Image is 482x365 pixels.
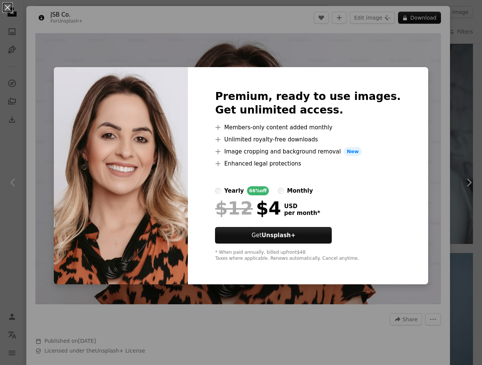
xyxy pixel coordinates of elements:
[215,147,401,156] li: Image cropping and background removal
[287,186,313,195] div: monthly
[247,186,269,195] div: 66% off
[215,198,281,218] div: $4
[284,210,320,216] span: per month *
[54,67,188,284] img: premium_photo-1688350808212-4e6908a03925
[215,123,401,132] li: Members-only content added monthly
[284,203,320,210] span: USD
[215,227,332,244] button: GetUnsplash+
[215,198,253,218] span: $12
[215,159,401,168] li: Enhanced legal protections
[278,188,284,194] input: monthly
[262,232,296,239] strong: Unsplash+
[215,135,401,144] li: Unlimited royalty-free downloads
[215,90,401,117] h2: Premium, ready to use images. Get unlimited access.
[215,188,221,194] input: yearly66%off
[344,147,362,156] span: New
[215,250,401,262] div: * When paid annually, billed upfront $48 Taxes where applicable. Renews automatically. Cancel any...
[224,186,244,195] div: yearly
